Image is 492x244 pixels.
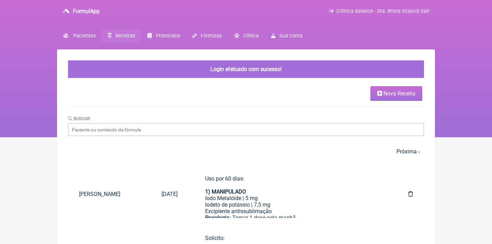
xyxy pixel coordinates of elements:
span: Clínica [243,33,259,39]
a: Uso por 60 dias:1) MANIPULADOIodo Metalóide | 5 mgIodeto de potássio | 7,5 mgExcipiente antissubl... [194,170,392,218]
div: Login efetuado com sucesso! [68,60,424,78]
a: [PERSON_NAME] [68,185,150,203]
span: Sua Conta [279,33,302,39]
a: Clínica [228,29,265,43]
span: (Clínica Balance - Dra. Bruna Scalco) Sair [336,8,429,14]
input: Paciente ou conteúdo da fórmula [68,123,424,136]
a: (Clínica Balance - Dra. Bruna Scalco) Sair [329,8,429,14]
a: Nova Receita [370,86,422,101]
a: [DATE] [150,185,189,203]
label: Buscar [68,116,90,121]
strong: 1) MANIPULADO [205,188,246,195]
a: Receitas [102,29,141,43]
h3: FormulApp [73,8,100,14]
div: Iodo Metalóide | 5 mg [205,195,381,201]
strong: Posologia [205,214,230,221]
span: Fórmulas [201,33,222,39]
span: Pacientes [73,33,96,39]
a: Protocolos [141,29,186,43]
div: Iodeto de potássio | 7,5 mg Excipiente antissublimação [205,201,381,214]
a: Pacientes [57,29,102,43]
a: Fórmulas [186,29,228,43]
span: Protocolos [156,33,180,39]
a: Sua Conta [265,29,309,43]
div: : Tomar 1 dose pela manhã. [205,214,381,221]
div: Uso por 60 dias: [205,175,381,195]
span: Nova Receita [383,90,415,97]
nav: pager [68,144,424,159]
span: Receitas [115,33,135,39]
a: Próxima › [396,148,420,155]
